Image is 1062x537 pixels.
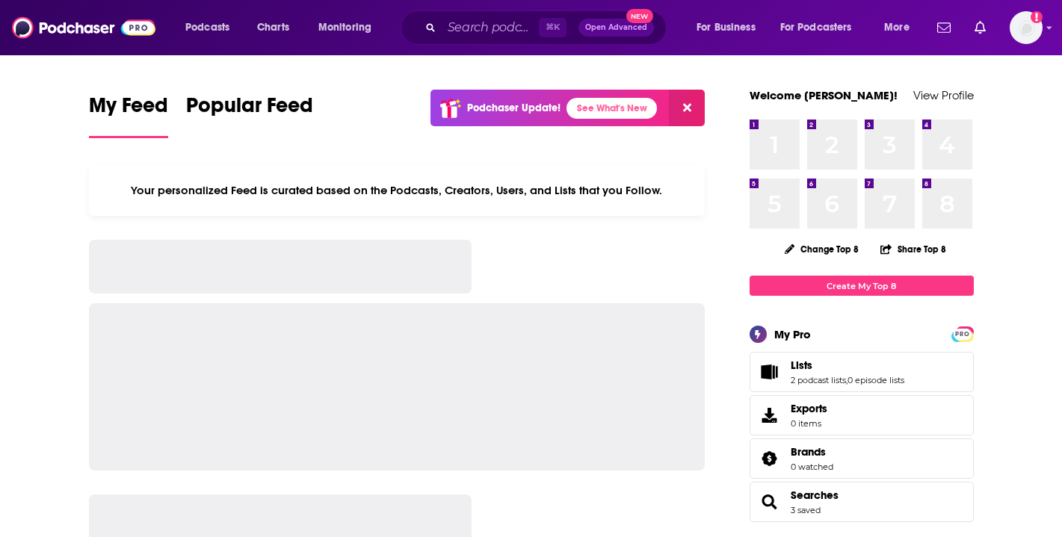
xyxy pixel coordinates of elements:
[774,327,811,341] div: My Pro
[539,18,566,37] span: ⌘ K
[247,16,298,40] a: Charts
[686,16,774,40] button: open menu
[1031,11,1043,23] svg: Add a profile image
[186,93,313,138] a: Popular Feed
[578,19,654,37] button: Open AdvancedNew
[89,93,168,138] a: My Feed
[954,328,972,339] a: PRO
[750,88,898,102] a: Welcome [PERSON_NAME]!
[467,102,561,114] p: Podchaser Update!
[791,358,904,372] a: Lists
[186,93,313,127] span: Popular Feed
[12,13,155,42] img: Podchaser - Follow, Share and Rate Podcasts
[791,488,839,502] a: Searches
[791,375,846,385] a: 2 podcast lists
[791,402,827,415] span: Exports
[1010,11,1043,44] span: Logged in as lori.heiselman
[185,17,229,38] span: Podcasts
[874,16,928,40] button: open menu
[626,9,653,23] span: New
[846,375,848,385] span: ,
[755,361,785,382] a: Lists
[755,448,785,469] a: Brands
[931,15,957,40] a: Show notifications dropdown
[750,276,974,296] a: Create My Top 8
[880,235,947,264] button: Share Top 8
[1010,11,1043,44] button: Show profile menu
[791,418,827,429] span: 0 items
[257,17,289,38] span: Charts
[913,88,974,102] a: View Profile
[750,438,974,479] span: Brands
[415,10,681,45] div: Search podcasts, credits, & more...
[750,482,974,522] span: Searches
[175,16,249,40] button: open menu
[89,165,706,216] div: Your personalized Feed is curated based on the Podcasts, Creators, Users, and Lists that you Follow.
[954,329,972,340] span: PRO
[791,445,826,459] span: Brands
[750,395,974,435] a: Exports
[318,17,371,38] span: Monitoring
[89,93,168,127] span: My Feed
[771,16,874,40] button: open menu
[791,445,833,459] a: Brands
[791,505,821,515] a: 3 saved
[1010,11,1043,44] img: User Profile
[750,352,974,392] span: Lists
[884,17,910,38] span: More
[848,375,904,385] a: 0 episode lists
[566,98,657,119] a: See What's New
[442,16,539,40] input: Search podcasts, credits, & more...
[755,405,785,426] span: Exports
[791,358,812,372] span: Lists
[308,16,391,40] button: open menu
[969,15,992,40] a: Show notifications dropdown
[791,462,833,472] a: 0 watched
[697,17,756,38] span: For Business
[755,491,785,512] a: Searches
[585,24,647,31] span: Open Advanced
[780,17,852,38] span: For Podcasters
[776,240,868,258] button: Change Top 8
